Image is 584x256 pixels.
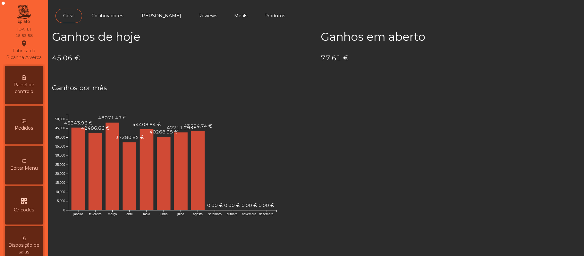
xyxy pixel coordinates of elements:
span: Disposição de salas [6,242,42,255]
h4: 77.61 € [321,53,580,63]
span: Painel de controlo [6,81,42,95]
text: agosto [193,212,203,216]
div: Fabrica da Picanha Alverca [5,40,43,61]
text: março [108,212,117,216]
text: 0.00 € [258,202,274,208]
text: novembro [242,212,257,216]
text: fevereiro [89,212,102,216]
img: qpiato [16,3,32,26]
text: 0 [63,209,65,212]
text: 44408.84 € [132,122,161,127]
text: 42711.29 € [167,125,195,131]
text: junho [159,212,168,216]
text: janeiro [73,212,83,216]
a: Produtos [257,9,293,23]
text: 43554.74 € [184,123,212,129]
i: qr_code [20,197,28,205]
a: Geral [55,9,82,23]
text: 40268.38 € [149,129,178,135]
text: julho [177,212,184,216]
i: location_on [20,40,28,47]
span: Pedidos [15,125,33,132]
span: Qr codes [14,207,34,213]
a: Reviews [190,9,225,23]
text: outubro [227,212,238,216]
a: Colaboradores [84,9,131,23]
text: maio [143,212,150,216]
text: 48071.49 € [98,115,127,121]
text: 0.00 € [241,202,257,208]
text: 42486.66 € [81,125,109,131]
text: 45,000 [55,126,65,130]
h4: 45.06 € [52,53,311,63]
text: 0.00 € [224,202,240,208]
h2: Ganhos de hoje [52,30,311,44]
span: Editar Menu [10,165,38,172]
text: 37280.85 € [115,134,144,140]
text: 45343.96 € [64,120,92,126]
h2: Ganhos em aberto [321,30,580,44]
div: 15:53:58 [15,33,33,38]
text: 0.00 € [207,202,223,208]
text: setembro [208,212,222,216]
text: 50,000 [55,117,65,121]
h4: Ganhos por mês [52,83,580,93]
text: 10,000 [55,190,65,194]
text: abril [126,212,132,216]
text: 35,000 [55,145,65,148]
div: [DATE] [17,26,31,32]
text: 25,000 [55,163,65,166]
text: 5,000 [57,199,65,203]
text: dezembro [259,212,274,216]
text: 30,000 [55,154,65,157]
text: 40,000 [55,136,65,139]
a: Meals [226,9,255,23]
text: 15,000 [55,181,65,185]
text: 20,000 [55,172,65,175]
a: [PERSON_NAME] [132,9,189,23]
